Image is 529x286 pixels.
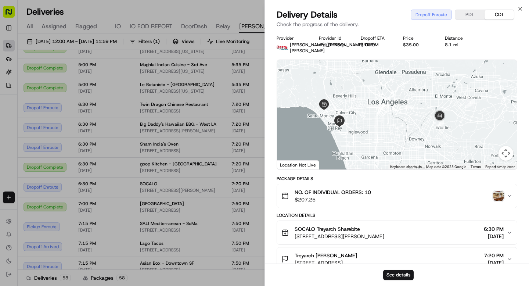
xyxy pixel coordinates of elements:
[7,7,22,22] img: Nash
[69,144,118,152] span: API Documentation
[25,78,93,83] div: We're available if you need us!
[295,196,371,203] span: $207.25
[277,221,517,244] button: SOCALO Treyarch Sharebite[STREET_ADDRESS][PERSON_NAME]6:30 PM[DATE]
[290,42,375,48] span: [PERSON_NAME] ([PERSON_NAME] TMS)
[485,165,515,169] a: Report a map error
[277,212,517,218] div: Location Details
[319,35,349,41] div: Provider Id
[484,233,504,240] span: [DATE]
[277,176,517,182] div: Package Details
[19,47,121,55] input: Clear
[59,142,121,155] a: 💻API Documentation
[436,119,444,128] div: 2
[466,99,474,107] div: 1
[295,252,357,259] span: Treyarch [PERSON_NAME]
[455,10,485,19] button: PDT
[277,160,319,169] div: Location Not Live
[279,160,303,169] a: Open this area in Google Maps (opens a new window)
[15,144,56,152] span: Knowledge Base
[295,233,384,240] span: [STREET_ADDRESS][PERSON_NAME]
[277,9,338,21] span: Delivery Details
[125,72,134,81] button: Start new chat
[4,142,59,155] a: 📗Knowledge Base
[403,35,433,41] div: Price
[295,225,360,233] span: SOCALO Treyarch Sharebite
[277,42,288,54] img: betty.jpg
[114,94,134,103] button: See all
[277,21,517,28] p: Check the progress of the delivery.
[361,35,391,41] div: Dropoff ETA
[484,252,504,259] span: 7:20 PM
[25,70,120,78] div: Start new chat
[23,114,100,120] span: [PERSON_NAME] de [PERSON_NAME] (they/them)
[383,270,414,280] button: See details
[73,162,89,168] span: Pylon
[471,165,481,169] a: Terms
[361,42,391,48] div: 8:09 PM
[426,165,466,169] span: Map data ©2025 Google
[101,114,104,120] span: •
[295,189,371,196] span: NO. OF INDIVIDUAL ORDERS: 10
[403,42,433,48] div: $35.00
[7,107,19,119] img: Mat Toderenczuk de la Barba (they/them)
[7,70,21,83] img: 1736555255976-a54dd68f-1ca7-489b-9aae-adbdc363a1c4
[295,259,357,267] span: [STREET_ADDRESS]
[484,259,504,267] span: [DATE]
[105,114,120,120] span: [DATE]
[279,160,303,169] img: Google
[52,162,89,168] a: Powered byPylon
[277,35,307,41] div: Provider
[277,247,517,271] button: Treyarch [PERSON_NAME][STREET_ADDRESS]7:20 PM[DATE]
[62,145,68,151] div: 💻
[7,29,134,41] p: Welcome 👋
[7,96,47,101] div: Past conversations
[277,184,517,208] button: NO. OF INDIVIDUAL ORDERS: 10$207.25photo_proof_of_pickup image
[484,225,504,233] span: 6:30 PM
[499,146,513,161] button: Map camera controls
[390,164,422,169] button: Keyboard shortcuts
[445,42,475,48] div: 8.1 mi
[485,10,514,19] button: CDT
[445,35,475,41] div: Distance
[290,48,325,54] span: [PERSON_NAME]
[493,191,504,201] img: photo_proof_of_pickup image
[319,42,349,48] button: ord_3HNbcpAauUNgKfS7FKjT6g
[7,145,13,151] div: 📗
